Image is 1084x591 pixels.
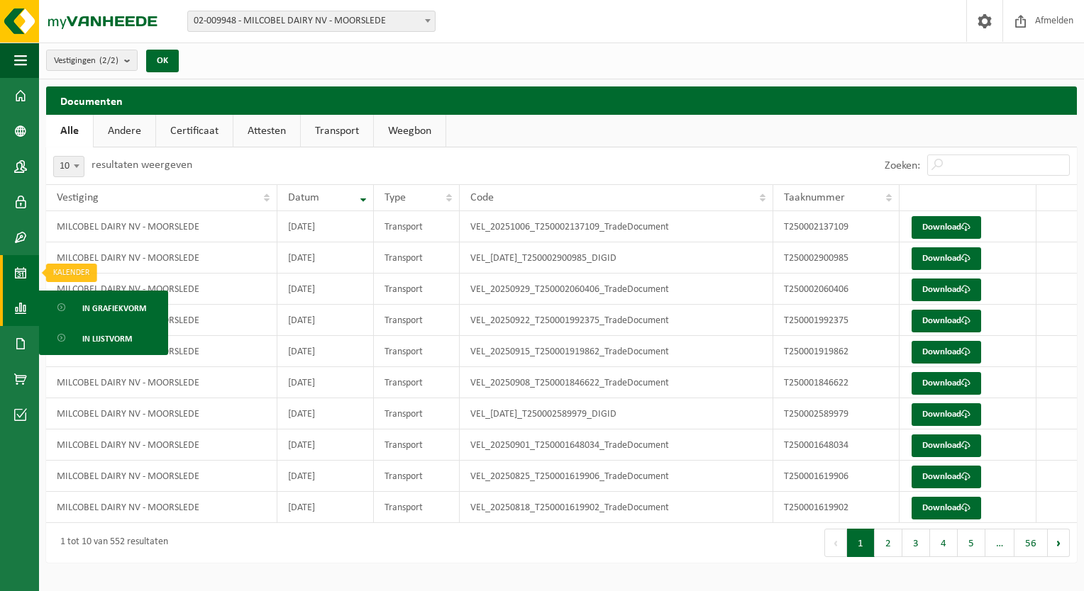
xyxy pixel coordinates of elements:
[470,192,494,203] span: Code
[46,242,277,274] td: MILCOBEL DAIRY NV - MOORSLEDE
[773,274,900,305] td: T250002060406
[374,211,460,242] td: Transport
[46,50,138,71] button: Vestigingen(2/2)
[277,429,374,461] td: [DATE]
[460,492,773,523] td: VEL_20250818_T250001619902_TradeDocument
[773,367,900,398] td: T250001846622
[46,211,277,242] td: MILCOBEL DAIRY NV - MOORSLEDE
[385,192,406,203] span: Type
[53,156,84,177] span: 10
[773,211,900,242] td: T250002137109
[43,325,165,351] a: In lijstvorm
[460,429,773,461] td: VEL_20250901_T250001648034_TradeDocument
[46,367,277,398] td: MILCOBEL DAIRY NV - MOORSLEDE
[57,192,99,203] span: Vestiging
[773,461,900,492] td: T250001619906
[53,530,168,556] div: 1 tot 10 van 552 resultaten
[146,50,179,72] button: OK
[43,294,165,321] a: In grafiekvorm
[374,461,460,492] td: Transport
[277,336,374,367] td: [DATE]
[156,115,233,147] a: Certificaat
[277,398,374,429] td: [DATE]
[277,367,374,398] td: [DATE]
[912,341,981,364] a: Download
[46,115,93,147] a: Alle
[374,115,446,147] a: Weegbon
[912,403,981,426] a: Download
[374,492,460,523] td: Transport
[46,461,277,492] td: MILCOBEL DAIRY NV - MOORSLEDE
[277,461,374,492] td: [DATE]
[930,529,958,557] button: 4
[958,529,985,557] button: 5
[912,372,981,395] a: Download
[773,305,900,336] td: T250001992375
[46,86,1077,114] h2: Documenten
[460,242,773,274] td: VEL_[DATE]_T250002900985_DIGID
[277,274,374,305] td: [DATE]
[82,325,132,352] span: In lijstvorm
[187,11,436,32] span: 02-009948 - MILCOBEL DAIRY NV - MOORSLEDE
[460,211,773,242] td: VEL_20251006_T250002137109_TradeDocument
[460,336,773,367] td: VEL_20250915_T250001919862_TradeDocument
[460,305,773,336] td: VEL_20250922_T250001992375_TradeDocument
[460,274,773,305] td: VEL_20250929_T250002060406_TradeDocument
[773,336,900,367] td: T250001919862
[885,160,920,171] label: Zoeken:
[374,429,460,461] td: Transport
[784,192,845,203] span: Taaknummer
[460,367,773,398] td: VEL_20250908_T250001846622_TradeDocument
[54,50,118,72] span: Vestigingen
[277,492,374,523] td: [DATE]
[773,242,900,274] td: T250002900985
[773,429,900,461] td: T250001648034
[1048,529,1070,557] button: Next
[54,157,84,176] span: 10
[912,278,981,301] a: Download
[912,247,981,270] a: Download
[188,11,435,31] span: 02-009948 - MILCOBEL DAIRY NV - MOORSLEDE
[288,192,319,203] span: Datum
[46,274,277,305] td: MILCOBEL DAIRY NV - MOORSLEDE
[912,310,981,332] a: Download
[233,115,300,147] a: Attesten
[847,529,875,557] button: 1
[92,159,192,171] label: resultaten weergeven
[301,115,373,147] a: Transport
[46,398,277,429] td: MILCOBEL DAIRY NV - MOORSLEDE
[460,398,773,429] td: VEL_[DATE]_T250002589979_DIGID
[773,398,900,429] td: T250002589979
[985,529,1014,557] span: …
[912,216,981,239] a: Download
[1014,529,1048,557] button: 56
[277,305,374,336] td: [DATE]
[277,211,374,242] td: [DATE]
[374,242,460,274] td: Transport
[46,492,277,523] td: MILCOBEL DAIRY NV - MOORSLEDE
[94,115,155,147] a: Andere
[824,529,847,557] button: Previous
[374,336,460,367] td: Transport
[374,398,460,429] td: Transport
[773,492,900,523] td: T250001619902
[82,295,146,322] span: In grafiekvorm
[460,461,773,492] td: VEL_20250825_T250001619906_TradeDocument
[912,466,981,488] a: Download
[912,497,981,519] a: Download
[912,434,981,457] a: Download
[374,367,460,398] td: Transport
[277,242,374,274] td: [DATE]
[46,429,277,461] td: MILCOBEL DAIRY NV - MOORSLEDE
[875,529,902,557] button: 2
[374,274,460,305] td: Transport
[902,529,930,557] button: 3
[374,305,460,336] td: Transport
[99,56,118,65] count: (2/2)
